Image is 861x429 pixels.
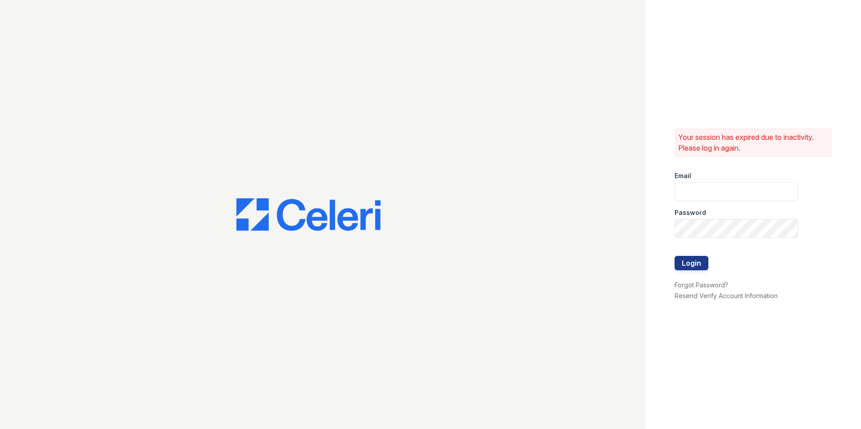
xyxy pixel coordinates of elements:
[675,292,778,299] a: Resend Verify Account Information
[675,256,708,270] button: Login
[678,132,829,153] p: Your session has expired due to inactivity. Please log in again.
[675,281,728,289] a: Forgot Password?
[675,208,706,217] label: Password
[675,171,691,180] label: Email
[236,198,381,231] img: CE_Logo_Blue-a8612792a0a2168367f1c8372b55b34899dd931a85d93a1a3d3e32e68fde9ad4.png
